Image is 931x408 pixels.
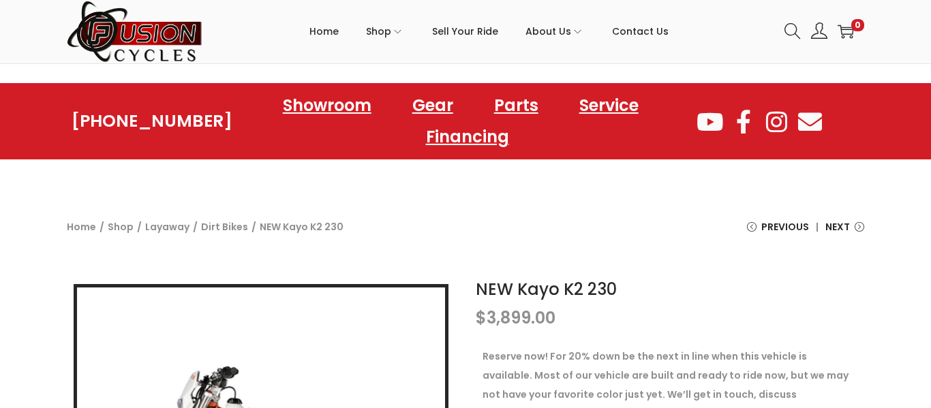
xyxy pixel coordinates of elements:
span: Sell Your Ride [432,14,498,48]
bdi: 3,899.00 [476,307,555,329]
span: / [137,217,142,236]
a: Home [309,1,339,62]
span: About Us [525,14,571,48]
a: Next [825,217,864,247]
a: Shop [366,1,405,62]
span: NEW Kayo K2 230 [260,217,344,236]
span: Contact Us [612,14,669,48]
a: Service [566,90,652,121]
a: Financing [412,121,523,153]
a: About Us [525,1,585,62]
a: Contact Us [612,1,669,62]
a: Dirt Bikes [201,220,248,234]
nav: Primary navigation [203,1,774,62]
a: Shop [108,220,134,234]
span: / [100,217,104,236]
a: Previous [747,217,809,247]
span: Shop [366,14,391,48]
a: Home [67,220,96,234]
a: Parts [480,90,552,121]
span: Previous [761,217,809,236]
a: Gear [399,90,467,121]
a: [PHONE_NUMBER] [72,112,232,131]
span: Next [825,217,850,236]
span: Home [309,14,339,48]
a: Sell Your Ride [432,1,498,62]
span: $ [476,307,487,329]
span: / [193,217,198,236]
a: Layaway [145,220,189,234]
span: / [251,217,256,236]
a: Showroom [269,90,385,121]
a: 0 [838,23,854,40]
nav: Menu [232,90,695,153]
